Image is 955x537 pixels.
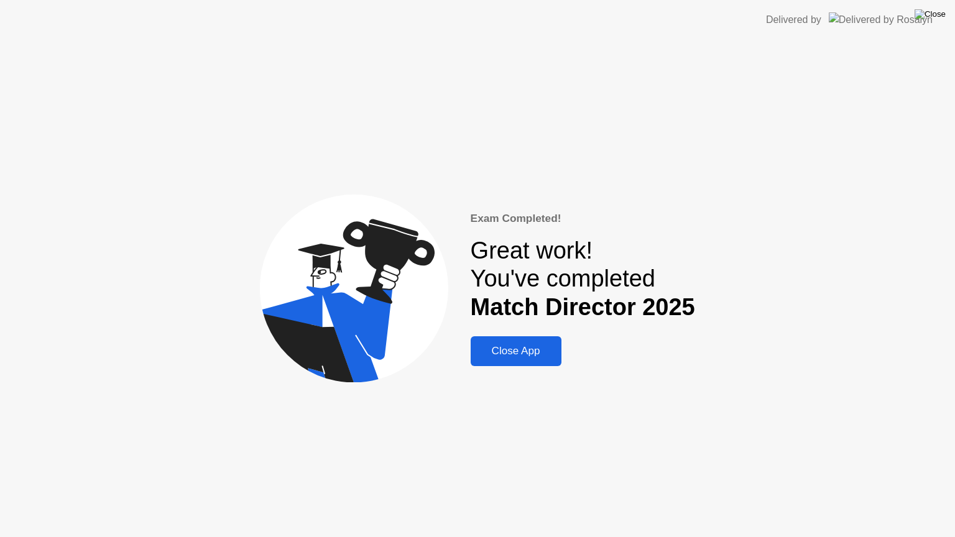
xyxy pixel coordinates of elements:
[471,211,695,227] div: Exam Completed!
[471,237,695,322] div: Great work! You've completed
[915,9,946,19] img: Close
[471,336,561,366] button: Close App
[766,12,821,27] div: Delivered by
[829,12,933,27] img: Delivered by Rosalyn
[471,294,695,320] b: Match Director 2025
[474,345,558,357] div: Close App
